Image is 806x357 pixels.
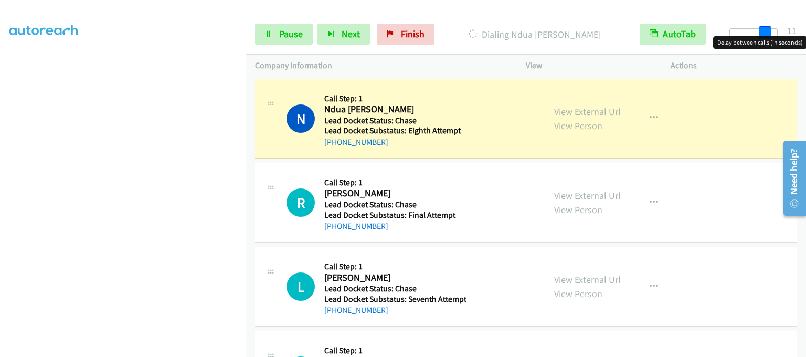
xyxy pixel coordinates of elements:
span: Pause [279,28,303,40]
p: View [526,59,652,72]
h1: L [287,272,315,301]
h5: Lead Docket Substatus: Final Attempt [324,210,464,220]
h5: Lead Docket Status: Chase [324,199,464,210]
h5: Call Step: 1 [324,93,464,104]
h2: Ndua [PERSON_NAME] [324,103,464,115]
div: The call is yet to be attempted [287,272,315,301]
a: View Person [554,120,602,132]
a: [PHONE_NUMBER] [324,305,388,315]
iframe: Resource Center [776,136,806,220]
h5: Lead Docket Status: Chase [324,115,464,126]
p: Actions [671,59,797,72]
p: Company Information [255,59,507,72]
span: Finish [401,28,425,40]
h1: N [287,104,315,133]
button: Next [317,24,370,45]
h5: Call Step: 1 [324,261,466,272]
h2: [PERSON_NAME] [324,187,464,199]
h5: Lead Docket Substatus: Seventh Attempt [324,294,466,304]
a: View External Url [554,106,621,118]
a: View Person [554,204,602,216]
div: 11 [787,24,797,38]
a: View External Url [554,274,621,286]
a: Pause [255,24,313,45]
h5: Lead Docket Status: Chase [324,283,466,294]
h1: R [287,188,315,217]
a: [PHONE_NUMBER] [324,221,388,231]
a: Finish [377,24,434,45]
h5: Call Step: 1 [324,345,464,356]
a: View External Url [554,190,621,202]
button: AutoTab [640,24,706,45]
span: Next [342,28,360,40]
h5: Lead Docket Substatus: Eighth Attempt [324,125,464,136]
h2: [PERSON_NAME] [324,272,464,284]
a: [PHONE_NUMBER] [324,137,388,147]
h5: Call Step: 1 [324,177,464,188]
a: View Person [554,288,602,300]
p: Dialing Ndua [PERSON_NAME] [449,27,621,41]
